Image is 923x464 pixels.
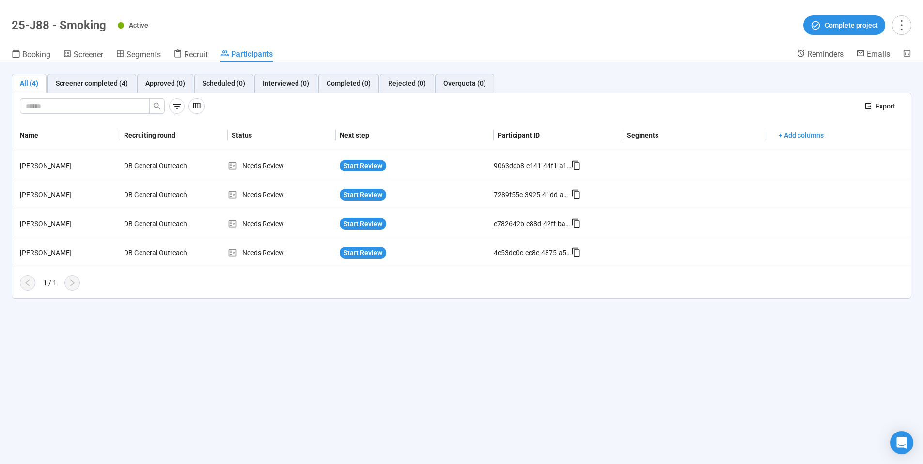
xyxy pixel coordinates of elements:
[336,120,494,151] th: Next step
[443,78,486,89] div: Overquota (0)
[771,127,831,143] button: + Add columns
[16,189,120,200] div: [PERSON_NAME]
[892,15,911,35] button: more
[825,20,878,31] span: Complete project
[344,189,382,200] span: Start Review
[340,189,386,201] button: Start Review
[120,244,193,262] div: DB General Outreach
[327,78,371,89] div: Completed (0)
[20,275,35,291] button: left
[16,160,120,171] div: [PERSON_NAME]
[12,18,106,32] h1: 25-J88 - Smoking
[340,160,386,171] button: Start Review
[64,275,80,291] button: right
[220,49,273,62] a: Participants
[24,279,31,287] span: left
[857,98,903,114] button: exportExport
[184,50,208,59] span: Recruit
[120,156,193,175] div: DB General Outreach
[120,186,193,204] div: DB General Outreach
[623,120,767,151] th: Segments
[494,218,571,229] div: e782642b-e88d-42ff-ba3d-0696aae63aac
[20,78,38,89] div: All (4)
[494,120,623,151] th: Participant ID
[16,247,120,258] div: [PERSON_NAME]
[867,49,890,59] span: Emails
[228,160,336,171] div: Needs Review
[153,102,161,110] span: search
[129,21,148,29] span: Active
[126,50,161,59] span: Segments
[43,278,57,288] div: 1 / 1
[203,78,245,89] div: Scheduled (0)
[63,49,103,62] a: Screener
[797,49,844,61] a: Reminders
[344,218,382,229] span: Start Review
[16,218,120,229] div: [PERSON_NAME]
[68,279,76,287] span: right
[803,15,885,35] button: Complete project
[120,215,193,233] div: DB General Outreach
[228,120,336,151] th: Status
[231,49,273,59] span: Participants
[388,78,426,89] div: Rejected (0)
[856,49,890,61] a: Emails
[12,49,50,62] a: Booking
[890,431,913,454] div: Open Intercom Messenger
[120,120,228,151] th: Recruiting round
[74,50,103,59] span: Screener
[779,130,824,140] span: + Add columns
[228,247,336,258] div: Needs Review
[344,160,382,171] span: Start Review
[344,247,382,258] span: Start Review
[173,49,208,62] a: Recruit
[263,78,309,89] div: Interviewed (0)
[494,160,571,171] div: 9063dcb8-e141-44f1-a1cc-d1654c6c4ebd
[494,247,571,258] div: 4e53dc0c-cc8e-4875-a595-d53140538c14
[807,49,844,59] span: Reminders
[876,101,895,111] span: Export
[56,78,128,89] div: Screener completed (4)
[895,18,908,31] span: more
[145,78,185,89] div: Approved (0)
[340,247,386,259] button: Start Review
[12,120,120,151] th: Name
[116,49,161,62] a: Segments
[149,98,165,114] button: search
[340,218,386,230] button: Start Review
[228,189,336,200] div: Needs Review
[865,103,872,109] span: export
[494,189,571,200] div: 7289f55c-3925-41dd-aa40-b74e42f9cd38
[228,218,336,229] div: Needs Review
[22,50,50,59] span: Booking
